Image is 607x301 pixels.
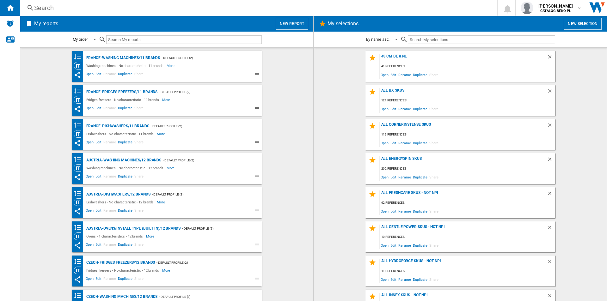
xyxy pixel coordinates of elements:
span: Open [380,207,390,215]
span: Edit [95,276,102,283]
ng-md-icon: This report has been shared with you [74,276,81,283]
div: Brands banding [74,155,85,163]
span: More [162,267,171,274]
span: Open [380,139,390,147]
span: Rename [102,208,117,215]
div: Fridges freezers - No characteristic - 11 brands [85,96,162,104]
span: Share [428,70,439,79]
div: Brands banding [74,190,85,197]
span: Open [85,139,95,147]
span: More [167,62,176,69]
div: - Default profile (2) [181,225,249,232]
span: Share [428,241,439,250]
div: Dishwashers - No characteristic - 11 brands [85,130,157,138]
div: all gentle power skus - not npi [380,225,547,233]
span: Open [85,173,95,181]
span: Rename [102,139,117,147]
div: 41 references [380,63,555,70]
span: Edit [389,70,397,79]
div: all freshcare skus - not npi [380,190,547,199]
div: Category View [74,267,85,274]
span: Duplicate [117,173,133,181]
div: 119 references [380,131,555,139]
div: - Default profile (2) [150,190,249,198]
span: Share [428,139,439,147]
div: Dishwashers - No characteristic - 12 brands [85,198,157,206]
ng-md-icon: This report has been shared with you [74,71,81,79]
span: Share [428,173,439,181]
span: Share [428,105,439,113]
img: alerts-logo.svg [6,20,14,27]
div: Delete [547,190,555,199]
div: 202 references [380,165,555,173]
span: Edit [389,207,397,215]
div: - Default profile (2) [160,54,249,62]
div: 10 references [380,233,555,241]
span: Duplicate [117,276,133,283]
span: Rename [397,275,412,284]
div: Austria-Dishwashers/12 brands [85,190,150,198]
span: Duplicate [117,139,133,147]
div: Czech-Fridges freezers/12 brands [85,259,155,267]
span: Duplicate [412,70,428,79]
div: Delete [547,225,555,233]
div: Washing machines - No characteristic - 12 brands [85,164,167,172]
div: Brands banding [74,258,85,266]
div: Delete [547,156,555,165]
span: Edit [95,139,102,147]
div: Fridges freezers - No characteristic - 12 brands [85,267,162,274]
span: Duplicate [412,275,428,284]
div: Delete [547,122,555,131]
div: 45 cm be & NL [380,54,547,63]
span: More [167,164,176,172]
span: Duplicate [117,105,133,113]
div: all hydroforce skus - not npi [380,259,547,267]
div: 121 references [380,97,555,105]
img: profile.jpg [521,2,533,14]
span: Open [85,71,95,79]
span: Share [133,71,144,79]
span: Share [428,207,439,215]
span: Duplicate [412,207,428,215]
span: Rename [397,70,412,79]
span: Rename [102,105,117,113]
h2: My reports [33,18,59,30]
span: Edit [389,275,397,284]
div: all energyspin skus [380,156,547,165]
div: Ovens - 1 characteristics - 12 brands [85,232,146,240]
button: New selection [564,18,602,30]
div: all bx skus [380,88,547,97]
span: More [157,198,166,206]
span: Edit [95,173,102,181]
span: Share [133,173,144,181]
span: Share [428,275,439,284]
span: Open [85,105,95,113]
div: Delete [547,88,555,97]
span: Open [85,242,95,249]
span: Share [133,242,144,249]
span: Duplicate [412,241,428,250]
span: Duplicate [117,71,133,79]
span: Duplicate [412,105,428,113]
button: New report [276,18,308,30]
div: Category View [74,62,85,69]
div: Brands banding [74,224,85,232]
span: Rename [102,71,117,79]
div: Delete [547,54,555,63]
span: [PERSON_NAME] [538,3,573,9]
div: ALL cornerinstense skus [380,122,547,131]
span: Share [133,276,144,283]
div: By name asc. [366,37,390,42]
span: More [157,130,166,138]
span: Edit [389,241,397,250]
span: Rename [397,241,412,250]
ng-md-icon: This report has been shared with you [74,105,81,113]
span: Edit [389,139,397,147]
div: Category View [74,232,85,240]
span: Rename [397,207,412,215]
div: - Default profile (2) [149,122,249,130]
span: Share [133,105,144,113]
span: Edit [95,242,102,249]
div: My order [73,37,88,42]
div: Washing machines - No characteristic - 11 brands [85,62,167,69]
